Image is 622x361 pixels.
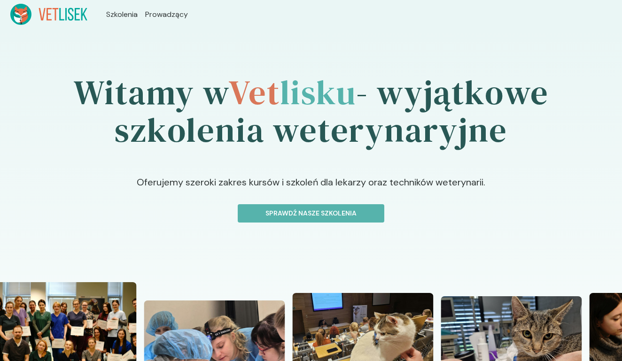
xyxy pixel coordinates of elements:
h1: Witamy w - wyjątkowe szkolenia weterynaryjne [10,47,612,175]
span: Vet [228,69,280,115]
a: Prowadzący [145,9,188,20]
p: Sprawdź nasze szkolenia [246,208,376,218]
p: Oferujemy szeroki zakres kursów i szkoleń dla lekarzy oraz techników weterynarii. [104,175,519,204]
button: Sprawdź nasze szkolenia [238,204,384,223]
span: lisku [280,69,356,115]
a: Szkolenia [106,9,138,20]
